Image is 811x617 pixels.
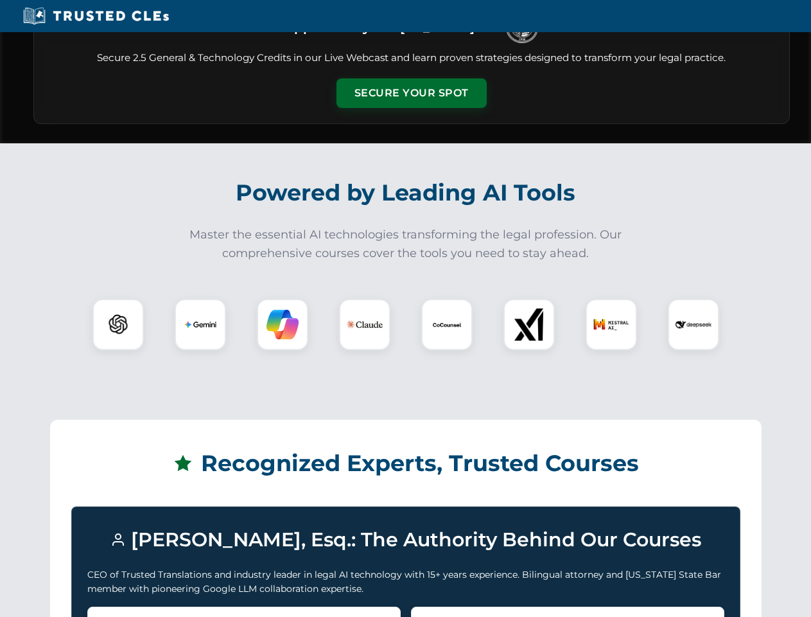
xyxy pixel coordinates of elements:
[431,308,463,341] img: CoCounsel Logo
[71,441,740,486] h2: Recognized Experts, Trusted Courses
[586,299,637,350] div: Mistral AI
[347,307,383,343] img: Claude Logo
[339,299,390,350] div: Claude
[181,226,631,263] p: Master the essential AI technologies transforming the legal profession. Our comprehensive courses...
[87,568,724,596] p: CEO of Trusted Translations and industry leader in legal AI technology with 15+ years experience....
[266,308,299,341] img: Copilot Logo
[87,523,724,557] h3: [PERSON_NAME], Esq.: The Authority Behind Our Courses
[676,307,711,343] img: DeepSeek Logo
[92,299,144,350] div: ChatGPT
[49,51,774,66] p: Secure 2.5 General & Technology Credits in our Live Webcast and learn proven strategies designed ...
[257,299,308,350] div: Copilot
[668,299,719,350] div: DeepSeek
[100,306,137,343] img: ChatGPT Logo
[513,308,545,341] img: xAI Logo
[336,78,487,108] button: Secure Your Spot
[19,6,173,26] img: Trusted CLEs
[175,299,226,350] div: Gemini
[593,307,629,343] img: Mistral AI Logo
[503,299,555,350] div: xAI
[184,308,216,341] img: Gemini Logo
[50,170,762,215] h2: Powered by Leading AI Tools
[421,299,473,350] div: CoCounsel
